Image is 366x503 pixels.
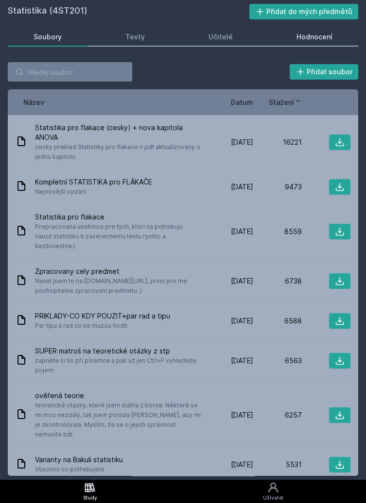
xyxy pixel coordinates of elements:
[35,391,201,401] span: ověřená teorie
[231,356,253,366] span: [DATE]
[231,182,253,192] span: [DATE]
[253,227,302,236] div: 8559
[231,316,253,326] span: [DATE]
[231,410,253,420] span: [DATE]
[263,494,283,502] div: Uživatel
[253,356,302,366] div: 6563
[231,460,253,469] span: [DATE]
[253,410,302,420] div: 6257
[180,480,366,503] a: Uživatel
[35,123,201,142] span: Statistika pro flakace (cesky) + nova kapitola ANOVA
[253,316,302,326] div: 6588
[183,27,259,47] a: Učitelé
[35,356,201,375] span: zapněte si ho při písemce a pak už jen Ctrl+F vyhledejte pojem:
[35,321,170,331] span: Par tipu a rad co se muzou hodit
[231,227,253,236] span: [DATE]
[35,177,152,187] span: Kompletní STATISTIKA pro FLÁKAČE
[8,4,249,19] h2: Statistika (4ST201)
[35,455,123,465] span: Varianty na Bakuli statistiku
[8,62,132,82] input: Hledej soubor
[231,137,253,147] span: [DATE]
[296,32,332,42] div: Hodnocení
[253,276,302,286] div: 6738
[209,32,233,42] div: Učitelé
[83,494,97,502] div: Study
[34,32,62,42] div: Soubory
[249,4,359,19] button: Přidat do mých předmětů
[35,401,201,439] span: teoretické otázky, které jsem stáhla z borce. Některé se mi moc nezdály, tak jsem poslala [PERSON...
[35,212,201,222] span: Statistika pro flakace
[100,27,171,47] a: Testy
[35,187,152,197] span: Nejnovější vydání
[269,97,302,107] button: Stažení
[253,460,302,469] div: 5531
[8,27,88,47] a: Soubory
[290,64,359,80] button: Přidat soubor
[269,97,294,107] span: Stažení
[35,222,201,251] span: Prepracovana ucebnica pre tych, ktori sa potrebuju naucit statistiku k zaverecnemu testu rychlo a...
[270,27,358,47] a: Hodnocení
[253,137,302,147] div: 16221
[35,465,123,474] span: Všechno co potřebujete
[231,97,253,107] button: Datum
[23,97,44,107] button: Název
[125,32,145,42] div: Testy
[35,267,201,276] span: Zpracovany cely predmet
[35,142,201,162] span: cesky preklad Statistiky pro flakace v pdf aktualizovany o jednu kapitolu
[35,276,201,296] span: Nasel jsem to na [DOMAIN_NAME][URL], prvni pro me pochopitelne zpracovani predmetu :)
[253,182,302,192] div: 9473
[231,276,253,286] span: [DATE]
[35,311,170,321] span: PRIKLADY-CO KDY POUZIT+par rad a tipu
[35,346,201,356] span: SUPER matroš na teoretické otázky z stp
